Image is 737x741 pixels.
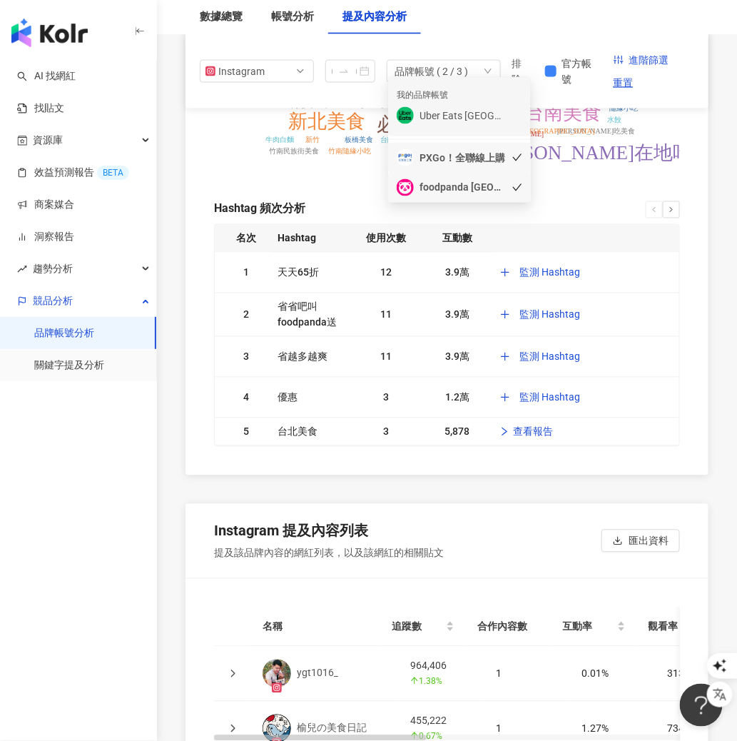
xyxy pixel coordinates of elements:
div: 11 [356,349,416,365]
span: 競品分析 [33,285,73,317]
tspan: [PERSON_NAME]吃美食 [557,127,635,135]
button: 監測 Hashtag [499,343,581,371]
div: 省省吧叫foodpanda送 [278,299,345,331]
a: 品牌帳號分析 [34,326,94,341]
div: 1.2萬 [427,390,487,405]
div: 1.27% [581,721,644,737]
div: 734% [667,721,730,737]
div: foodpanda [GEOGRAPHIC_DATA] [420,180,505,196]
div: 5 [226,424,266,440]
div: 省越多越爽 [278,349,345,365]
img: KOL Avatar [263,660,291,688]
th: 互動率 [552,608,637,647]
tspan: [GEOGRAPHIC_DATA] [522,127,595,135]
div: 台北美食 [278,424,345,440]
div: 3.9萬 [427,307,487,323]
span: 監測 Hashtag [519,392,580,403]
button: 監測 Hashtag [499,383,581,412]
div: 優惠 [278,390,345,405]
div: 提及內容分析 [342,9,407,26]
a: 洞察報告 [17,230,74,244]
button: 監測 Hashtag [499,301,581,329]
div: 帳號分析 [271,9,314,26]
img: KOL Avatar [397,149,414,166]
div: 3.9萬 [427,265,487,281]
span: plus [499,393,514,403]
div: 3 [356,424,416,440]
div: 2 [226,307,266,323]
td: 0.01% [570,647,656,702]
img: KOL Avatar [397,107,414,124]
span: 匯出資料 [629,530,669,553]
div: 964,406 [410,658,473,690]
span: 觀看率 [649,619,700,635]
span: plus [499,268,514,278]
button: 重置 [602,71,645,94]
span: 監測 Hashtag [519,309,580,321]
div: 數據總覽 [200,9,243,26]
div: 3.9萬 [427,349,487,365]
span: Hashtag 頻次分析 [214,201,305,218]
button: 匯出資料 [601,530,680,553]
div: PXGo！全聯線上購 [420,150,505,166]
span: 趨勢分析 [33,253,73,285]
th: Hashtag [272,225,350,253]
tspan: 客家[PERSON_NAME]在地吃竹南 [443,142,731,163]
div: Instagram 提及內容列表 [214,521,368,541]
th: 觀看率 [637,608,723,647]
span: 監測 Hashtag [519,351,580,363]
iframe: Help Scout Beacon - Open [680,684,723,727]
div: 提及該品牌內容的網紅列表，以及該網紅的相關貼文 [214,547,444,561]
span: check [512,183,522,193]
tspan: 板橋美食 [344,136,373,143]
div: 我的品牌帳號 [397,89,522,101]
th: 追蹤數 [380,608,466,647]
div: 榆兒の美食日記 [297,722,367,736]
span: 官方帳號 [556,56,602,87]
span: right [499,427,513,437]
img: KOL Avatar [397,179,414,196]
span: 進階篩選 [629,49,669,72]
th: 互動數 [422,225,493,253]
div: Uber Eats [GEOGRAPHIC_DATA] [420,108,505,123]
a: searchAI 找網紅 [17,69,76,84]
tspan: 竹南民族街美食 [269,147,319,155]
span: rise [17,264,27,274]
a: KOL Avatarygt1016_ [263,660,387,688]
span: 重置 [614,72,634,95]
span: to [338,66,350,77]
div: 11 [356,307,416,323]
div: 12 [356,265,416,281]
button: 監測 Hashtag [499,258,581,287]
td: 1 [484,647,570,702]
tspan: 必勝客 [377,114,434,135]
th: 使用次數 [350,225,422,253]
tspan: 台南 [380,136,395,143]
div: ygt1016_ [297,667,338,681]
span: 1.38% [410,674,442,690]
span: arrow-up [410,677,419,685]
div: 5,878 [427,424,487,440]
div: 0.01% [581,666,644,682]
div: 品牌帳號 ( 2 / 3 ) [395,61,469,82]
div: 4 [226,390,266,405]
span: 互動率 [563,619,614,635]
th: 名次 [215,225,272,253]
tspan: 水餃 [608,116,622,123]
button: 進階篩選 [602,49,681,71]
span: 監測 Hashtag [519,267,580,278]
div: 1 [226,265,266,281]
img: logo [11,19,88,47]
label: 排除 ： [512,56,539,87]
div: 313% [667,666,730,682]
a: 商案媒合 [17,198,74,212]
th: 合作內容數 [466,608,552,647]
div: 天天65折 [278,265,345,281]
div: 3 [356,390,416,405]
tspan: 新北美食 [288,111,365,132]
th: 名稱 [251,608,380,647]
div: 1 [496,666,559,682]
a: 效益預測報告BETA [17,166,129,180]
span: check [512,153,522,163]
a: 關鍵字提及分析 [34,358,104,373]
